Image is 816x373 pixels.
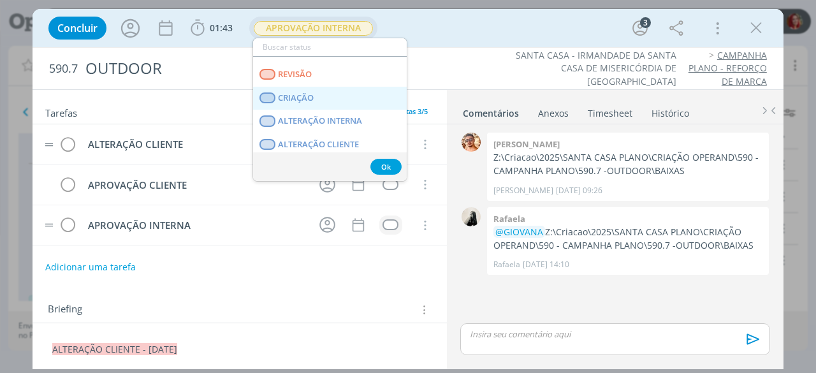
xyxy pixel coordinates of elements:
[640,17,651,28] div: 3
[45,104,77,119] span: Tarefas
[48,17,106,40] button: Concluir
[49,62,78,76] span: 590.7
[495,226,543,238] span: @GIOVANA
[82,217,308,233] div: APROVAÇÃO INTERNA
[493,259,520,270] p: Rafaela
[45,143,54,147] img: drag-icon.svg
[57,23,98,33] span: Concluir
[279,116,363,126] span: ALTERAÇÃO INTERNA
[210,22,233,34] span: 01:43
[45,256,136,279] button: Adicionar uma tarefa
[493,138,560,150] b: [PERSON_NAME]
[493,151,762,177] p: Z:\Criacao\2025\SANTA CASA PLANO\CRIAÇÃO OPERAND\590 - CAMPANHA PLANO\590.7 -OUTDOOR\BAIXAS
[630,18,650,38] button: 3
[493,185,553,196] p: [PERSON_NAME]
[253,20,374,36] button: APROVAÇÃO INTERNA
[52,343,177,355] span: ALTERAÇÃO CLIENTE - [DATE]
[370,159,402,175] button: Ok
[279,140,360,150] span: ALTERAÇÃO CLIENTE
[493,213,525,224] b: Rafaela
[516,49,676,87] a: SANTA CASA - IRMANDADE DA SANTA CASA DE MISERICÓRDIA DE [GEOGRAPHIC_DATA]
[587,101,633,120] a: Timesheet
[80,53,462,84] div: OUTDOOR
[651,101,690,120] a: Histórico
[279,69,312,80] span: REVISÃO
[187,18,236,38] button: 01:43
[82,136,308,152] div: ALTERAÇÃO CLIENTE
[48,302,82,318] span: Briefing
[462,207,481,226] img: R
[45,223,54,227] img: drag-icon.svg
[462,133,481,152] img: V
[33,9,783,369] div: dialog
[279,93,314,103] span: CRIAÇÃO
[254,21,373,36] span: APROVAÇÃO INTERNA
[462,101,520,120] a: Comentários
[252,38,407,182] ul: APROVAÇÃO INTERNA
[556,185,602,196] span: [DATE] 09:26
[688,49,767,87] a: CAMPANHA PLANO - REFORÇO DE MARCA
[253,38,407,56] input: Buscar status
[493,226,762,252] p: Z:\Criacao\2025\SANTA CASA PLANO\CRIAÇÃO OPERAND\590 - CAMPANHA PLANO\590.7 -OUTDOOR\BAIXAS
[82,177,308,193] div: APROVAÇÃO CLIENTE
[523,259,569,270] span: [DATE] 14:10
[538,107,569,120] div: Anexos
[390,106,428,116] span: Abertas 3/5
